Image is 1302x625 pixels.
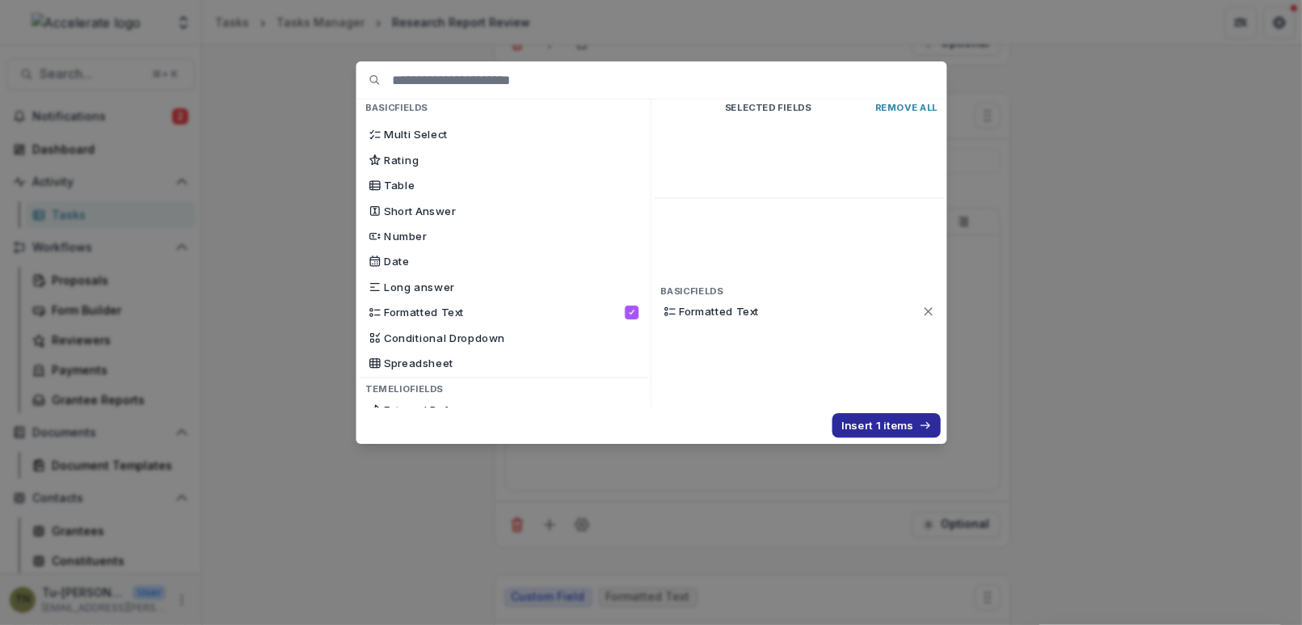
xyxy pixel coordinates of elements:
[383,253,638,269] p: Date
[383,152,638,168] p: Rating
[383,203,638,219] p: Short Answer
[359,381,647,398] h4: Temelio Fields
[383,401,638,417] p: External References
[383,101,638,117] p: Dropdown
[383,228,638,244] p: Number
[383,304,624,320] p: Formatted Text
[383,279,638,295] p: Long answer
[383,177,638,193] p: Table
[679,303,922,319] p: Formatted Text
[874,102,937,113] p: Remove All
[359,99,647,116] h4: Basic Fields
[383,355,638,371] p: Spreadsheet
[654,283,943,300] h4: Basic Fields
[832,413,940,437] button: Insert 1 items
[383,126,638,142] p: Multi Select
[383,330,638,346] p: Conditional Dropdown
[660,102,875,113] p: Selected Fields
